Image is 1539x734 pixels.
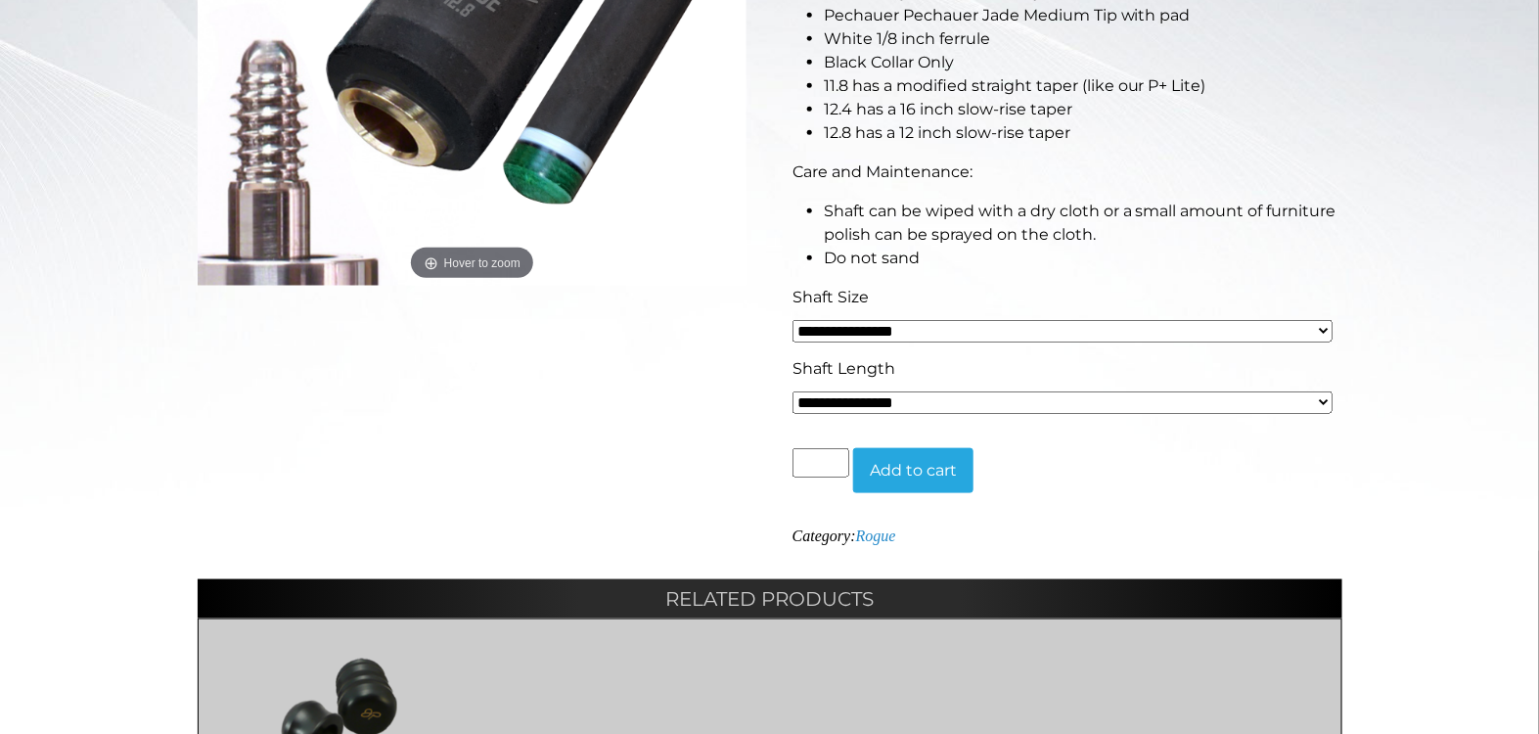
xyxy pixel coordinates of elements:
input: Product quantity [792,448,849,478]
p: Care and Maintenance: [792,161,1342,184]
span: Shaft Size [792,288,869,306]
li: Do not sand [824,247,1342,270]
li: Shaft can be wiped with a dry cloth or a small amount of furniture polish can be sprayed on the c... [824,200,1342,247]
li: 12.4 has a 16 inch slow-rise taper [824,98,1342,121]
h2: Related products [198,579,1342,619]
li: 11.8 has a modified straight taper (like our P+ Lite) [824,74,1342,98]
span: Category: [792,528,896,544]
span: Shaft Length [792,359,895,378]
button: Add to cart [853,448,973,493]
a: Rogue [856,528,896,544]
li: 12.8 has a 12 inch slow-rise taper [824,121,1342,145]
li: Black Collar Only [824,51,1342,74]
li: Pechauer Pechauer Jade Medium Tip with pad [824,4,1342,27]
li: White 1/8 inch ferrule [824,27,1342,51]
